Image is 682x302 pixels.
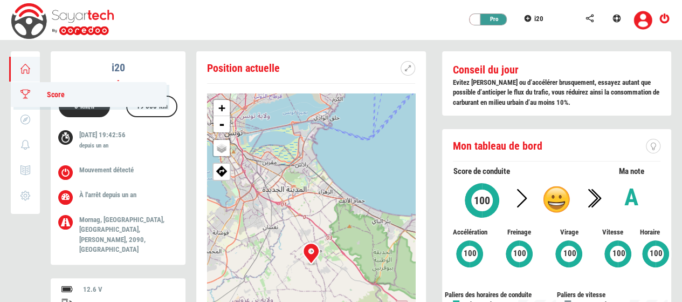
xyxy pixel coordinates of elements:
[79,165,169,176] p: Mouvement détecté
[624,183,638,211] b: A
[611,247,625,260] span: 100
[513,247,527,260] span: 100
[132,97,173,118] div: 19 055
[602,227,623,238] span: Vitesse
[102,191,136,199] span: depuis un an
[649,247,663,260] span: 100
[475,14,507,25] div: Pro
[556,290,669,300] div: Paliers de vitesse
[207,62,280,75] span: Position actuelle
[51,76,185,86] div: -
[112,61,125,74] b: i20
[552,227,585,238] span: Virage
[453,139,542,152] span: Mon tableau de bord
[453,63,519,76] b: Conseil du jour
[473,194,491,207] span: 100
[79,130,169,152] p: [DATE] 19:42:56
[213,164,230,177] span: Afficher ma position sur google map
[79,215,169,255] p: Mornag, [GEOGRAPHIC_DATA], [GEOGRAPHIC_DATA], [PERSON_NAME], 2090, [GEOGRAPHIC_DATA]
[11,82,167,107] a: Score
[562,247,576,260] span: 100
[216,165,228,177] img: directions.png
[639,227,660,238] span: Horaire
[36,90,65,99] span: Score
[79,142,108,150] label: depuis un an
[453,78,659,106] b: Evitez [PERSON_NAME] ou d’accélérer brusquement, essayez autant que possible d’anticiper le flux ...
[79,191,101,199] span: À l'arrêt
[213,140,230,156] a: Layers
[213,116,230,132] a: Zoom out
[213,100,230,116] a: Zoom in
[83,285,175,295] div: 12.6 V
[618,166,644,176] span: Ma note
[463,247,477,260] span: 100
[453,166,510,176] span: Score de conduite
[543,186,570,213] img: a.png
[453,227,486,238] span: Accélération
[445,290,557,300] div: Paliers des horaires de conduite
[534,15,543,23] span: i20
[70,97,99,118] div: 0
[502,227,536,238] span: Freinage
